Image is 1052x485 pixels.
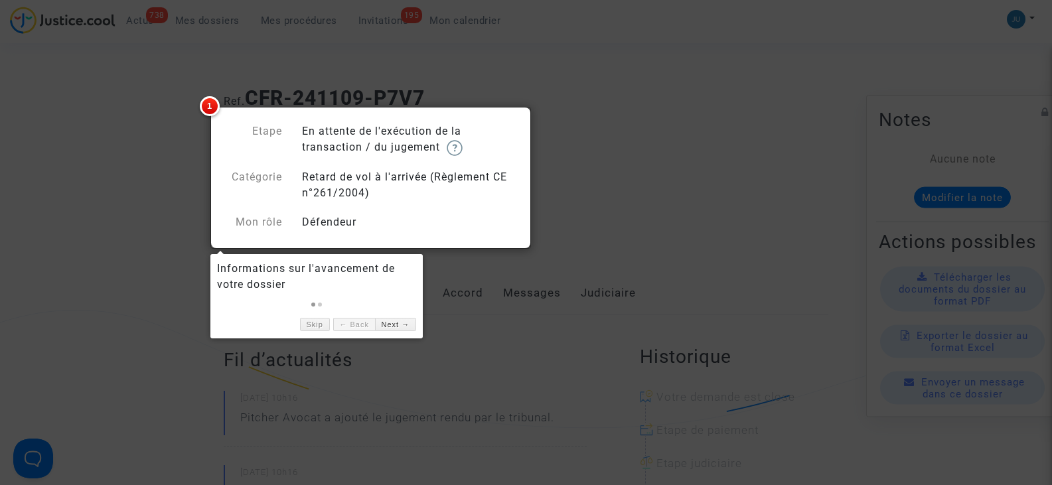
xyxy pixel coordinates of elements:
[375,318,416,332] a: Next →
[300,318,330,332] a: Skip
[217,261,416,293] div: Informations sur l'avancement de votre dossier
[214,123,292,156] div: Etape
[214,214,292,230] div: Mon rôle
[292,169,526,201] div: Retard de vol à l'arrivée (Règlement CE n°261/2004)
[292,214,526,230] div: Défendeur
[333,318,375,332] a: ← Back
[447,140,463,156] img: help.svg
[292,123,526,156] div: En attente de l'exécution de la transaction / du jugement
[214,169,292,201] div: Catégorie
[200,96,220,116] span: 1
